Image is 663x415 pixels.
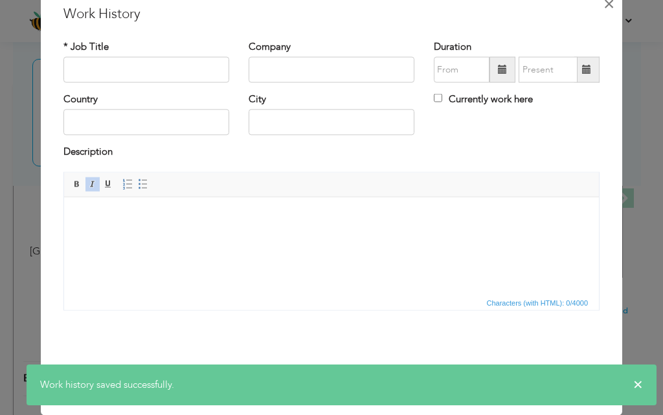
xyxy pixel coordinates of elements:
[63,4,600,23] h3: Work History
[63,145,113,159] label: Description
[484,297,591,308] span: Characters (with HTML): 0/4000
[40,378,174,391] span: Work history saved successfully.
[85,177,100,191] a: Italic
[63,93,98,106] label: Country
[484,297,592,308] div: Statistics
[101,177,115,191] a: Underline
[434,93,533,106] label: Currently work here
[434,39,471,53] label: Duration
[519,57,578,83] input: Present
[633,378,643,391] span: ×
[64,197,599,294] iframe: Rich Text Editor, workEditor
[63,39,109,53] label: * Job Title
[136,177,150,191] a: Insert/Remove Bulleted List
[70,177,84,191] a: Bold
[249,39,291,53] label: Company
[249,93,266,106] label: City
[434,57,489,83] input: From
[120,177,135,191] a: Insert/Remove Numbered List
[434,94,442,102] input: Currently work here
